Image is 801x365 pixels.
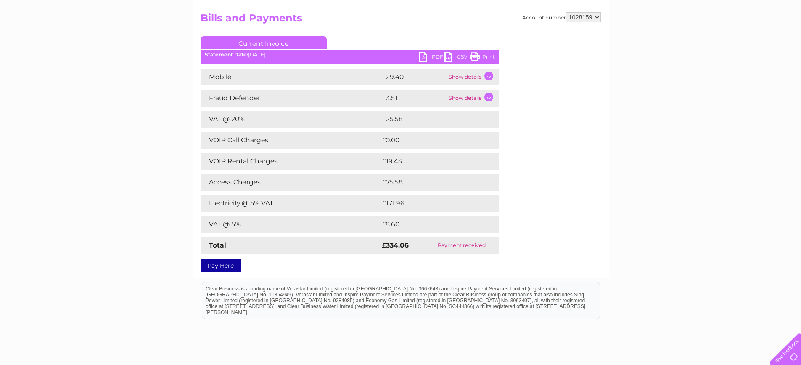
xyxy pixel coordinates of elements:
strong: £334.06 [382,241,409,249]
td: VAT @ 5% [201,216,380,233]
a: Blog [728,36,740,42]
td: £29.40 [380,69,447,85]
strong: Total [209,241,226,249]
b: Statement Date: [205,51,248,58]
a: Log out [773,36,793,42]
td: VOIP Rental Charges [201,153,380,170]
td: Show details [447,90,499,107]
td: Fraud Defender [201,90,380,107]
img: logo.png [28,22,71,48]
td: Access Charges [201,174,380,191]
a: Contact [745,36,766,42]
div: [DATE] [201,52,499,58]
td: Mobile [201,69,380,85]
a: Print [470,52,495,64]
td: Show details [447,69,499,85]
div: Account number [522,12,601,22]
a: Energy [674,36,693,42]
a: Water [653,36,669,42]
a: CSV [444,52,470,64]
a: 0333 014 3131 [642,4,701,15]
td: £19.43 [380,153,481,170]
td: Payment received [424,237,499,254]
td: £8.60 [380,216,480,233]
a: Telecoms [698,36,723,42]
td: VOIP Call Charges [201,132,380,149]
td: £171.96 [380,195,483,212]
a: Pay Here [201,259,241,272]
td: £3.51 [380,90,447,107]
a: Current Invoice [201,36,327,49]
td: £0.00 [380,132,480,149]
td: £75.58 [380,174,482,191]
div: Clear Business is a trading name of Verastar Limited (registered in [GEOGRAPHIC_DATA] No. 3667643... [202,5,600,41]
h2: Bills and Payments [201,12,601,28]
td: Electricity @ 5% VAT [201,195,380,212]
a: PDF [419,52,444,64]
td: £25.58 [380,111,482,128]
td: VAT @ 20% [201,111,380,128]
